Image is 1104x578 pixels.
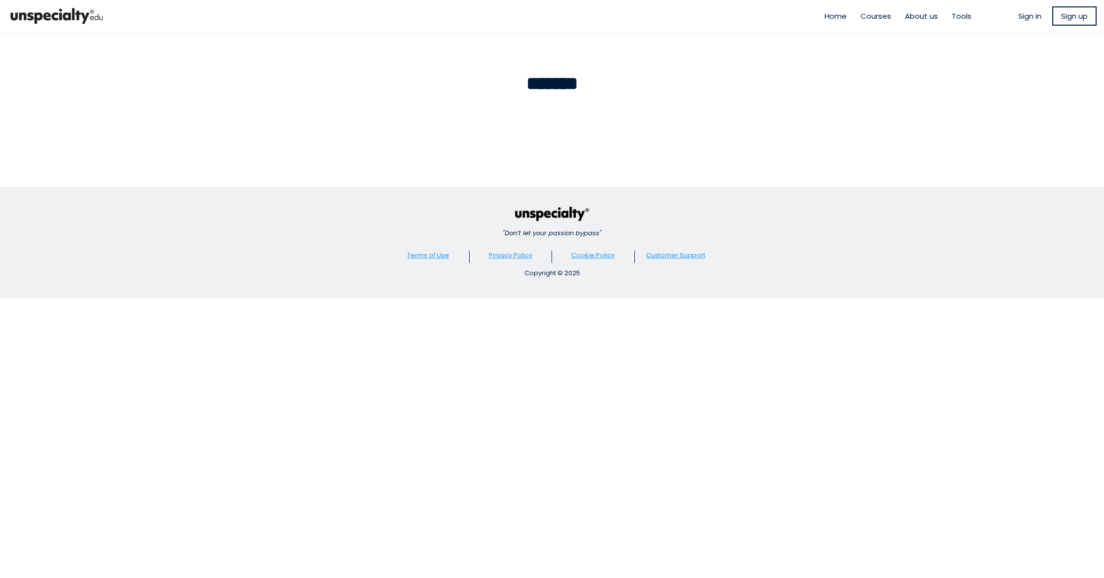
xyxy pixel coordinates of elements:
div: Copyright © 2025 [387,268,717,278]
a: Sign in [1018,10,1041,22]
a: Privacy Policy [489,251,532,260]
a: Home [825,10,847,22]
a: Tools [952,10,971,22]
a: Courses [861,10,891,22]
img: c440faa6a294d3144723c0771045cab8.png [515,207,589,221]
a: Cookie Policy [571,251,615,260]
span: Sign up [1061,10,1088,22]
a: About us [905,10,938,22]
img: bc390a18feecddb333977e298b3a00a1.png [7,4,106,28]
a: Sign up [1052,6,1097,26]
a: Customer Support [646,251,705,260]
a: Terms of Use [407,251,449,260]
em: "Don’t let your passion bypass" [503,228,601,238]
